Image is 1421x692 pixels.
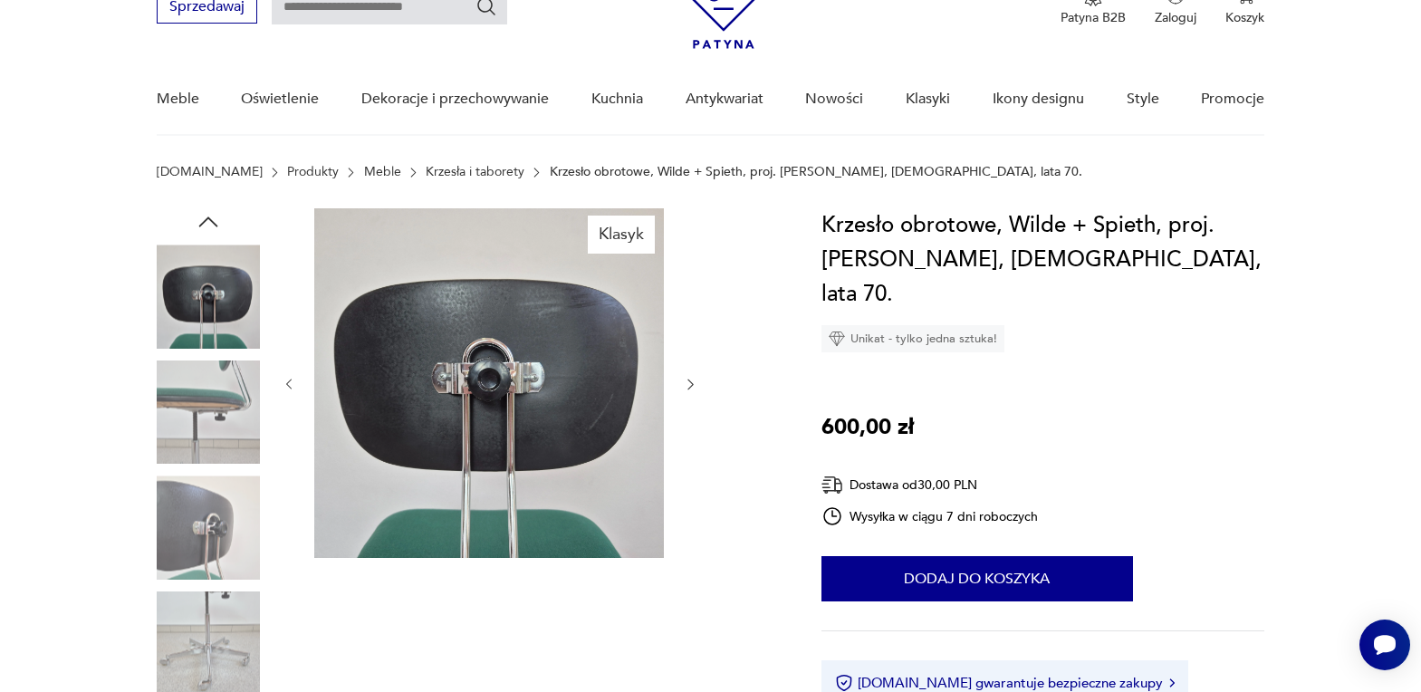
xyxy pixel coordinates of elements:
[157,360,260,464] img: Zdjęcie produktu Krzesło obrotowe, Wilde + Spieth, proj. Egon Eiermann, Niemcy, lata 70.
[829,331,845,347] img: Ikona diamentu
[821,474,1039,496] div: Dostawa od 30,00 PLN
[287,165,339,179] a: Produkty
[157,2,257,14] a: Sprzedawaj
[835,674,1175,692] button: [DOMAIN_NAME] gwarantuje bezpieczne zakupy
[588,216,655,254] div: Klasyk
[241,64,319,134] a: Oświetlenie
[805,64,863,134] a: Nowości
[821,325,1004,352] div: Unikat - tylko jedna sztuka!
[821,208,1265,312] h1: Krzesło obrotowe, Wilde + Spieth, proj. [PERSON_NAME], [DEMOGRAPHIC_DATA], lata 70.
[686,64,763,134] a: Antykwariat
[1225,9,1264,26] p: Koszyk
[1127,64,1159,134] a: Style
[821,474,843,496] img: Ikona dostawy
[993,64,1084,134] a: Ikony designu
[821,410,914,445] p: 600,00 zł
[835,674,853,692] img: Ikona certyfikatu
[361,64,549,134] a: Dekoracje i przechowywanie
[157,476,260,579] img: Zdjęcie produktu Krzesło obrotowe, Wilde + Spieth, proj. Egon Eiermann, Niemcy, lata 70.
[157,165,263,179] a: [DOMAIN_NAME]
[426,165,524,179] a: Krzesła i taborety
[1359,620,1410,670] iframe: Smartsupp widget button
[314,208,664,558] img: Zdjęcie produktu Krzesło obrotowe, Wilde + Spieth, proj. Egon Eiermann, Niemcy, lata 70.
[821,556,1133,601] button: Dodaj do koszyka
[550,165,1082,179] p: Krzesło obrotowe, Wilde + Spieth, proj. [PERSON_NAME], [DEMOGRAPHIC_DATA], lata 70.
[591,64,643,134] a: Kuchnia
[157,245,260,348] img: Zdjęcie produktu Krzesło obrotowe, Wilde + Spieth, proj. Egon Eiermann, Niemcy, lata 70.
[1201,64,1264,134] a: Promocje
[1169,678,1175,687] img: Ikona strzałki w prawo
[157,64,199,134] a: Meble
[821,505,1039,527] div: Wysyłka w ciągu 7 dni roboczych
[364,165,401,179] a: Meble
[906,64,950,134] a: Klasyki
[1155,9,1196,26] p: Zaloguj
[1061,9,1126,26] p: Patyna B2B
